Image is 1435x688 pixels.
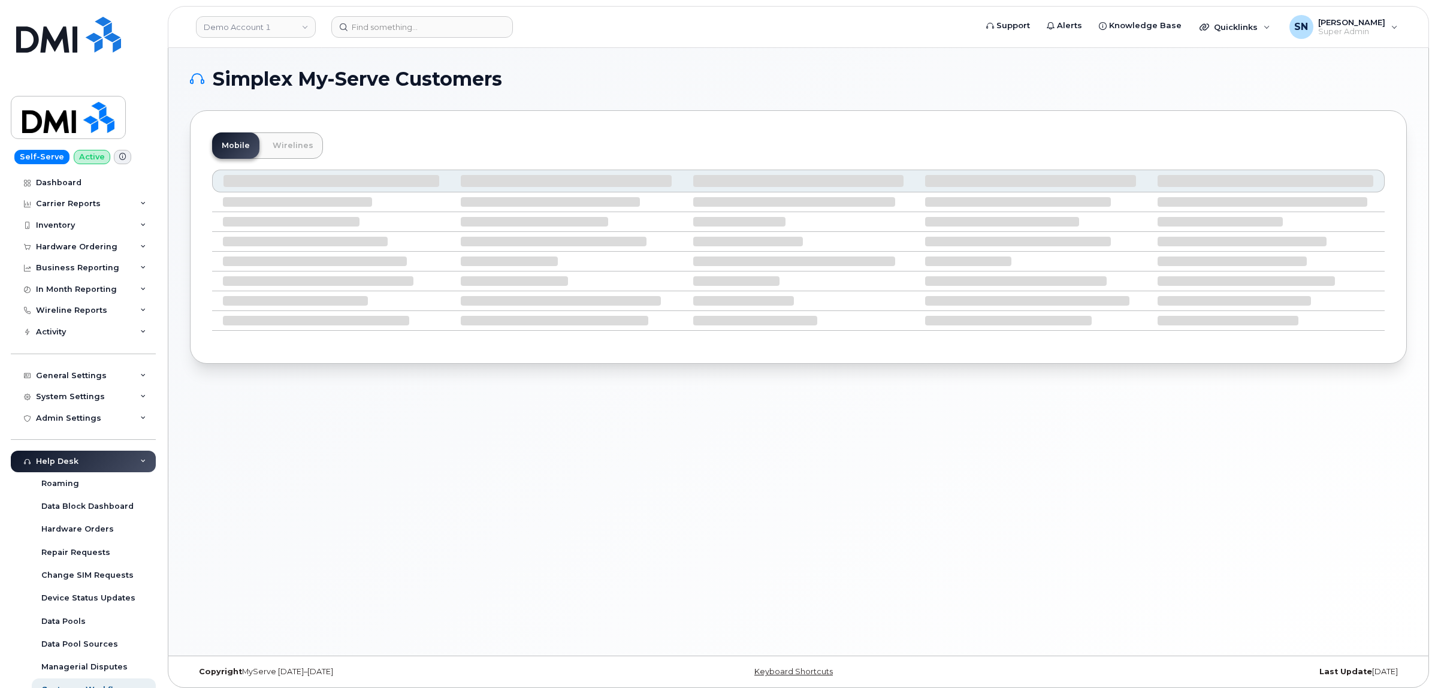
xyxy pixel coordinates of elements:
div: MyServe [DATE]–[DATE] [190,667,596,677]
a: Mobile [212,132,259,159]
span: Simplex My-Serve Customers [213,70,502,88]
a: Wirelines [263,132,323,159]
div: [DATE] [1001,667,1407,677]
strong: Copyright [199,667,242,676]
strong: Last Update [1319,667,1372,676]
a: Keyboard Shortcuts [754,667,833,676]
